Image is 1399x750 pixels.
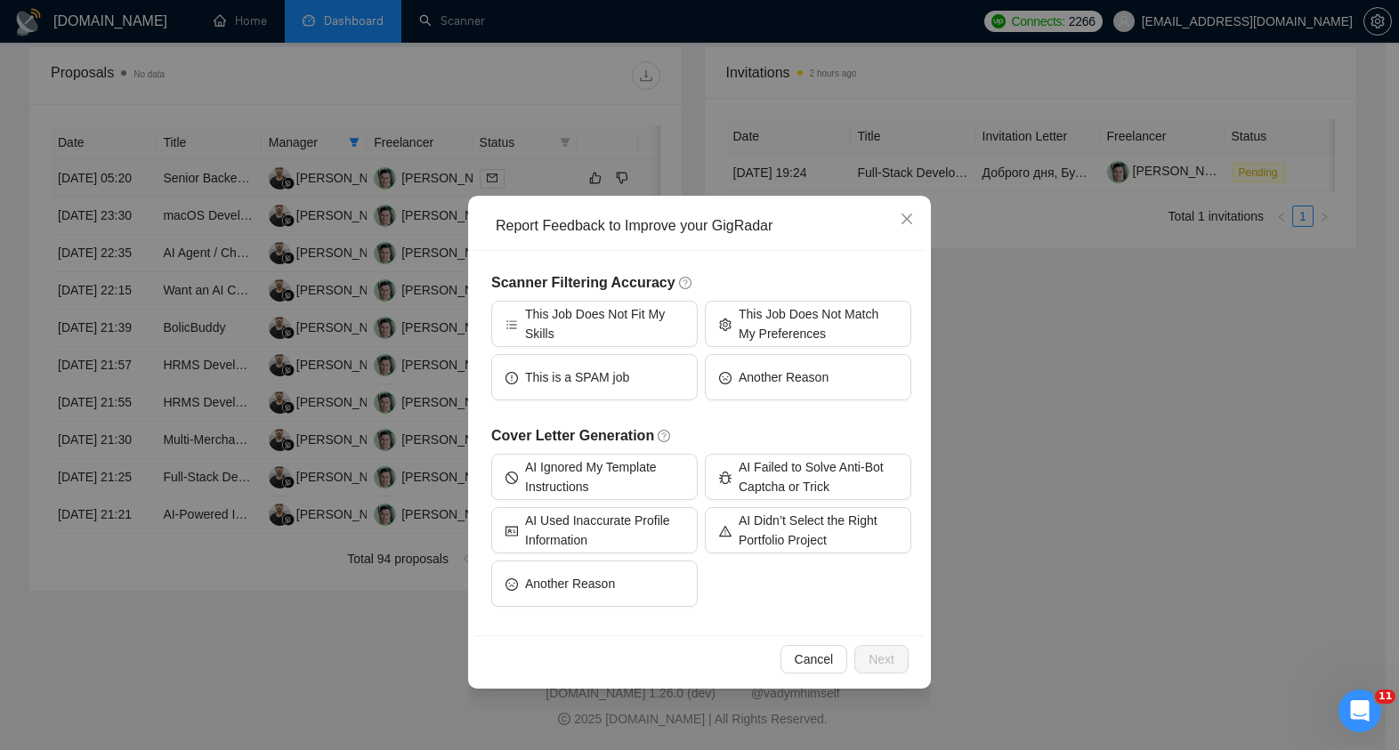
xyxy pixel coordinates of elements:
span: Cancel [795,649,834,669]
button: barsThis Job Does Not Fit My Skills [491,301,698,347]
span: setting [719,317,732,330]
button: settingThis Job Does Not Match My Preferences [705,301,911,347]
button: Cancel [780,645,848,673]
button: frownAnother Reason [705,354,911,400]
span: frown [505,577,518,590]
button: Close [883,196,931,244]
button: Next [854,645,909,673]
span: AI Used Inaccurate Profile Information [525,511,683,550]
span: AI Didn’t Select the Right Portfolio Project [739,511,897,550]
button: warningAI Didn’t Select the Right Portfolio Project [705,507,911,553]
span: bars [505,317,518,330]
div: Report Feedback to Improve your GigRadar [496,216,916,236]
span: This Job Does Not Fit My Skills [525,304,683,343]
span: close [900,212,914,226]
button: stopAI Ignored My Template Instructions [491,454,698,500]
span: AI Failed to Solve Anti-Bot Captcha or Trick [739,457,897,496]
span: question-circle [658,429,672,443]
button: frownAnother Reason [491,560,698,607]
span: bug [719,470,732,483]
button: exclamation-circleThis is a SPAM job [491,354,698,400]
span: 11 [1375,690,1395,704]
span: This is a SPAM job [525,367,629,387]
span: warning [719,523,732,536]
h5: Scanner Filtering Accuracy [491,272,911,294]
span: idcard [505,523,518,536]
span: AI Ignored My Template Instructions [525,457,683,496]
iframe: Intercom live chat [1338,690,1381,732]
span: stop [505,470,518,483]
h5: Cover Letter Generation [491,425,911,447]
span: This Job Does Not Match My Preferences [739,304,897,343]
button: idcardAI Used Inaccurate Profile Information [491,507,698,553]
span: question-circle [679,276,693,290]
span: Another Reason [525,574,615,593]
span: exclamation-circle [505,370,518,383]
span: frown [719,370,732,383]
button: bugAI Failed to Solve Anti-Bot Captcha or Trick [705,454,911,500]
span: Another Reason [739,367,829,387]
